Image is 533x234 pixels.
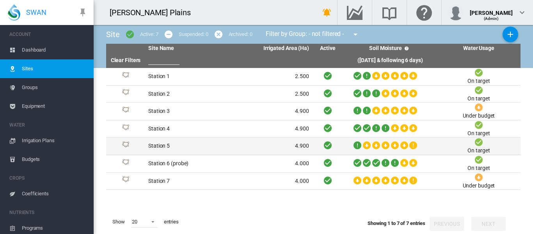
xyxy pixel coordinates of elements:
button: Previous [430,217,464,231]
th: Irrigated Area (Ha) [229,44,312,53]
img: 1.svg [121,124,130,134]
div: On target [467,130,490,138]
md-icon: icon-checkbox-marked-circle [125,30,135,39]
md-icon: icon-minus-circle [164,30,173,39]
td: Station 1 [145,68,229,85]
span: Budgets [22,150,87,169]
td: 2.500 [229,86,312,103]
div: On target [467,147,490,155]
span: Equipment [22,97,87,116]
th: Active [312,44,343,53]
img: 1.svg [121,72,130,81]
img: 1.svg [121,176,130,186]
div: Site Id: 4253 [109,89,142,98]
span: Site [106,30,120,39]
div: Site Id: 4256 [109,141,142,151]
md-icon: icon-help-circle [402,44,411,53]
img: 1.svg [121,159,130,168]
td: Station 4 [145,120,229,138]
div: [PERSON_NAME] Plains [110,7,198,18]
div: Site Id: 4255 [109,124,142,134]
div: Site Id: 4252 [109,72,142,81]
div: Suspended: 0 [179,31,208,38]
div: Archived: 0 [229,31,252,38]
td: Station 3 [145,103,229,120]
span: Groups [22,78,87,97]
tr: Site Id: 4253 Station 2 2.500 On target [106,86,521,103]
div: Site Id: 4258 [109,176,142,186]
md-icon: icon-plus [506,30,515,39]
td: Station 5 [145,138,229,155]
tr: Site Id: 4258 Station 7 4.000 Under budget [106,173,521,190]
button: Next [471,217,506,231]
span: SWAN [26,7,46,17]
td: 4.000 [229,173,312,190]
span: WATER [9,119,87,131]
div: Under budget [463,112,495,120]
div: [PERSON_NAME] [470,6,513,14]
th: Water Usage [437,44,521,53]
div: Filter by Group: - not filtered - [260,27,366,42]
tr: Site Id: 4254 Station 3 4.900 Under budget [106,103,521,120]
a: Clear Filters [111,57,141,63]
td: 4.900 [229,120,312,138]
td: Station 6 (probe) [145,155,229,172]
span: Showing 1 to 7 of 7 entries [368,220,425,226]
md-icon: Click here for help [415,8,434,17]
th: ([DATE] & following 6 days) [343,53,437,68]
div: On target [467,95,490,103]
tr: Site Id: 4255 Station 4 4.900 On target [106,120,521,138]
button: Add New Site, define start date [503,27,518,42]
td: Station 2 [145,86,229,103]
div: On target [467,77,490,85]
span: ACCOUNT [9,28,87,41]
span: NUTRIENTS [9,206,87,219]
div: 20 [132,219,137,225]
md-icon: Search the knowledge base [380,8,399,17]
div: Site Id: 4254 [109,107,142,116]
img: 1.svg [121,107,130,116]
img: profile.jpg [448,5,464,20]
md-icon: icon-chevron-down [517,8,527,17]
div: Under budget [463,182,495,190]
td: 4.900 [229,103,312,120]
div: Site Id: 4257 [109,159,142,168]
td: 4.000 [229,155,312,172]
div: On target [467,164,490,172]
md-icon: icon-menu-down [351,30,360,39]
tr: Site Id: 4256 Station 5 4.900 On target [106,138,521,155]
div: Active: 7 [140,31,158,38]
img: 1.svg [121,141,130,151]
button: icon-menu-down [348,27,363,42]
md-icon: icon-cancel [214,30,223,39]
span: entries [161,215,182,229]
tr: Site Id: 4252 Station 1 2.500 On target [106,68,521,86]
span: Sites [22,59,87,78]
span: Show [109,215,128,229]
md-icon: icon-bell-ring [322,8,332,17]
md-icon: Go to the Data Hub [345,8,364,17]
span: (Admin) [484,16,499,21]
img: 1.svg [121,89,130,98]
td: 4.900 [229,138,312,155]
img: SWAN-Landscape-Logo-Colour-drop.png [8,4,20,21]
td: Station 7 [145,173,229,190]
span: Irrigation Plans [22,131,87,150]
md-icon: icon-pin [78,8,87,17]
th: Site Name [145,44,229,53]
span: Coefficients [22,184,87,203]
td: 2.500 [229,68,312,85]
tr: Site Id: 4257 Station 6 (probe) 4.000 On target [106,155,521,173]
th: Soil Moisture [343,44,437,53]
span: Dashboard [22,41,87,59]
span: CROPS [9,172,87,184]
button: icon-bell-ring [319,5,335,20]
